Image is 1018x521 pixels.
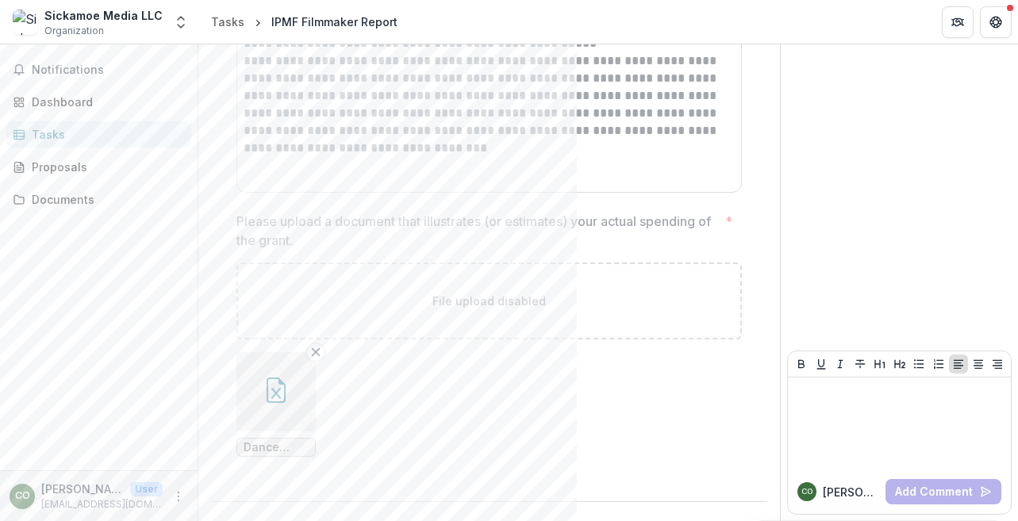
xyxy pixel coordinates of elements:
[211,13,244,30] div: Tasks
[32,63,185,77] span: Notifications
[831,354,850,374] button: Italicize
[32,126,179,143] div: Tasks
[13,10,38,35] img: Sickamoe Media LLC
[32,191,179,208] div: Documents
[885,479,1001,504] button: Add Comment
[32,94,179,110] div: Dashboard
[792,354,811,374] button: Bold
[6,121,191,147] a: Tasks
[271,13,398,30] div: IPMF Filmmaker Report
[244,441,309,454] span: Dance Legends of Philly IPMF grant spending (1).xlsx
[130,482,163,496] p: User
[6,89,191,115] a: Dashboard
[41,481,124,497] p: [PERSON_NAME]
[236,352,316,457] div: Remove FileDance Legends of Philly IPMF grant spending (1).xlsx
[170,6,192,38] button: Open entity switcher
[909,354,928,374] button: Bullet List
[205,10,404,33] nav: breadcrumb
[851,354,870,374] button: Strike
[870,354,889,374] button: Heading 1
[306,343,325,362] button: Remove File
[6,154,191,180] a: Proposals
[205,10,251,33] a: Tasks
[988,354,1007,374] button: Align Right
[942,6,974,38] button: Partners
[812,354,831,374] button: Underline
[801,488,812,496] div: Cassie Owens
[890,354,909,374] button: Heading 2
[169,487,188,506] button: More
[929,354,948,374] button: Ordered List
[823,484,879,500] p: [PERSON_NAME]
[949,354,968,374] button: Align Left
[6,57,191,82] button: Notifications
[32,159,179,175] div: Proposals
[44,24,104,38] span: Organization
[980,6,1012,38] button: Get Help
[15,491,30,501] div: Cassie Owens
[236,212,719,250] p: Please upload a document that illustrates (or estimates) your actual spending of the grant.
[6,186,191,213] a: Documents
[41,497,163,511] p: [EMAIL_ADDRESS][DOMAIN_NAME]
[969,354,988,374] button: Align Center
[44,7,163,24] div: Sickamoe Media LLC
[432,293,546,309] p: File upload disabled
